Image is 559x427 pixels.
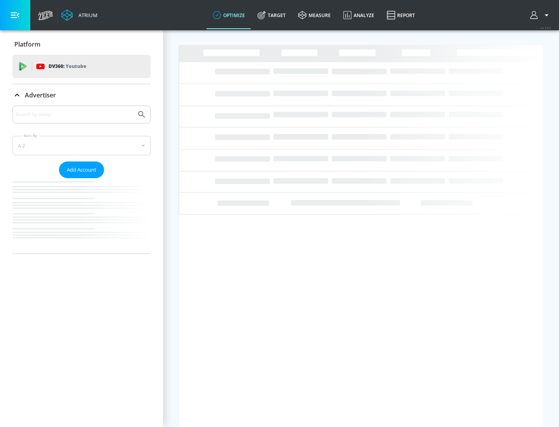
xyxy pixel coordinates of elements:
[61,9,97,21] a: Atrium
[12,33,151,55] div: Platform
[12,55,151,78] div: DV360: Youtube
[49,62,86,71] p: DV360:
[12,84,151,106] div: Advertiser
[16,109,133,120] input: Search by name
[75,12,97,19] div: Atrium
[67,165,96,174] span: Add Account
[66,62,86,70] p: Youtube
[207,1,251,29] a: optimize
[12,178,151,253] nav: list of Advertiser
[251,1,292,29] a: Target
[25,91,56,99] p: Advertiser
[12,136,151,155] div: A-Z
[337,1,380,29] a: Analyze
[14,40,40,49] p: Platform
[22,133,39,138] label: Sort By
[292,1,337,29] a: measure
[59,161,104,178] button: Add Account
[380,1,421,29] a: Report
[540,26,551,30] span: v 4.19.0
[12,106,151,253] div: Advertiser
